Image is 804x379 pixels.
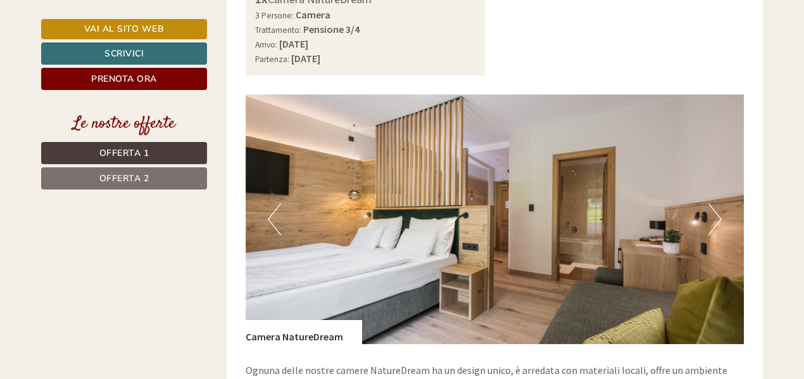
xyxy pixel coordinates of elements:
[227,10,272,31] div: [DATE]
[255,10,294,21] small: 3 Persone:
[246,94,744,344] img: image
[41,68,207,90] a: Prenota ora
[434,334,499,356] button: Invia
[296,8,330,21] b: Camera
[99,147,149,159] span: Offerta 1
[41,19,207,39] a: Vai al sito web
[291,52,320,65] b: [DATE]
[41,42,207,65] a: Scrivici
[9,34,192,73] div: Buon giorno, come possiamo aiutarla?
[255,54,289,65] small: Partenza:
[41,112,207,136] div: Le nostre offerte
[19,61,186,70] small: 15:59
[246,320,362,344] div: Camera NatureDream
[255,39,277,50] small: Arrivo:
[268,203,281,235] button: Previous
[708,203,722,235] button: Next
[255,25,301,35] small: Trattamento:
[279,37,308,50] b: [DATE]
[303,23,360,35] b: Pensione 3/4
[99,172,149,184] span: Offerta 2
[19,37,186,47] div: [GEOGRAPHIC_DATA]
